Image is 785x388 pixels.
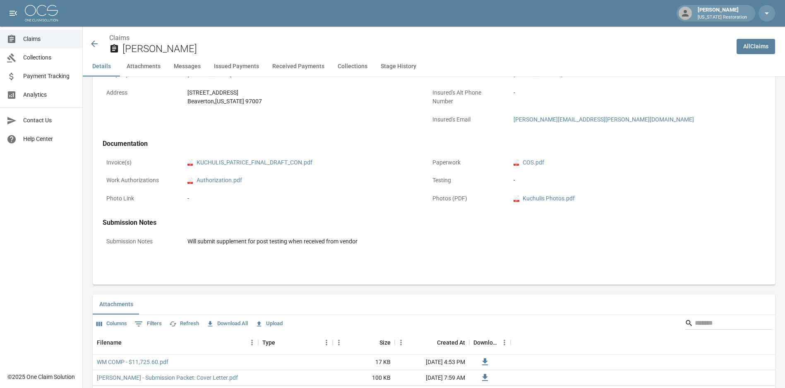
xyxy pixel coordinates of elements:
div: related-list tabs [93,295,775,314]
p: Testing [429,172,503,188]
p: Submission Notes [103,233,177,250]
div: [DATE] 7:59 AM [395,370,469,386]
p: Address [103,85,177,101]
a: [PERSON_NAME][EMAIL_ADDRESS][PERSON_NAME][DOMAIN_NAME] [514,116,694,123]
span: Payment Tracking [23,72,76,81]
div: Will submit supplement for post testing when received from vendor [187,237,741,246]
button: Show filters [132,317,164,331]
div: [PERSON_NAME] [694,6,750,21]
p: [US_STATE] Restoration [698,14,747,21]
p: Paperwork [429,155,503,171]
button: Menu [246,336,258,349]
div: Download [469,331,511,354]
button: Menu [395,336,407,349]
button: Select columns [94,317,129,330]
div: - [187,194,415,203]
a: Claims [109,34,130,42]
div: Created At [437,331,465,354]
button: Attachments [120,57,167,76]
span: Claims [23,35,76,43]
div: Search [685,317,773,331]
button: Collections [331,57,374,76]
div: Type [262,331,275,354]
nav: breadcrumb [109,33,730,43]
button: Stage History [374,57,423,76]
div: Size [333,331,395,354]
button: Issued Payments [207,57,266,76]
p: Work Authorizations [103,172,177,188]
button: Menu [320,336,333,349]
div: - [514,88,741,97]
span: Contact Us [23,116,76,125]
button: open drawer [5,5,22,21]
p: Invoice(s) [103,155,177,171]
p: Insured's Email [429,112,503,128]
div: Created At [395,331,469,354]
a: AllClaims [737,39,775,54]
div: 17 KB [333,355,395,370]
button: Received Payments [266,57,331,76]
h2: [PERSON_NAME] [122,43,730,55]
div: Beaverton , [US_STATE] 97007 [187,97,415,106]
a: pdfCOS.pdf [514,158,544,167]
p: Photos (PDF) [429,190,503,207]
div: Size [379,331,391,354]
div: [STREET_ADDRESS] [187,88,415,97]
a: WM COMP - $11,725.60.pdf [97,358,168,366]
p: Photo Link [103,190,177,207]
h4: Submission Notes [103,219,745,227]
div: [DATE] 4:53 PM [395,355,469,370]
div: 100 KB [333,370,395,386]
a: pdfKUCHULIS_PATRICE_FINAL_DRAFT_CON.pdf [187,158,312,167]
button: Upload [253,317,285,330]
button: Details [83,57,120,76]
img: ocs-logo-white-transparent.png [25,5,58,21]
button: Messages [167,57,207,76]
button: Refresh [167,317,201,330]
a: pdfKuchulis Photos.pdf [514,194,575,203]
span: Analytics [23,90,76,99]
h4: Documentation [103,140,745,148]
div: Download [473,331,498,354]
span: Collections [23,53,76,62]
p: Insured's Alt Phone Number [429,85,503,109]
span: Help Center [23,135,76,143]
button: Menu [333,336,345,349]
div: Type [258,331,333,354]
a: [PERSON_NAME] - Submission Packet: Cover Letter.pdf [97,374,238,382]
div: Filename [93,331,258,354]
div: Filename [97,331,122,354]
button: Menu [498,336,511,349]
button: Attachments [93,295,140,314]
div: - [514,176,741,185]
div: © 2025 One Claim Solution [7,373,75,381]
a: pdfAuthorization.pdf [187,176,242,185]
div: anchor tabs [83,57,785,76]
button: Download All [204,317,250,330]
